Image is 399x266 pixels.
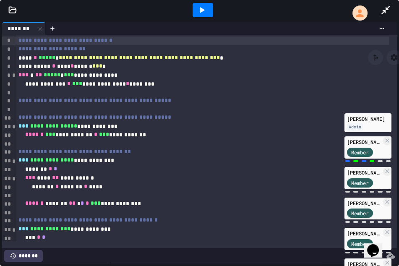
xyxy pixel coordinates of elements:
span: Member [351,209,369,217]
div: [PERSON_NAME] [347,138,381,146]
div: My Account [344,3,370,23]
div: [PERSON_NAME] [PERSON_NAME] [347,169,381,176]
button: Click to see fork details [368,50,383,65]
div: [PERSON_NAME] [347,229,381,237]
iframe: chat widget [364,232,391,258]
span: Member [351,240,369,248]
div: [PERSON_NAME] [347,115,389,123]
span: Member [351,179,369,187]
div: [PERSON_NAME] [347,199,381,207]
span: Member [351,149,369,156]
div: Admin [347,123,363,130]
